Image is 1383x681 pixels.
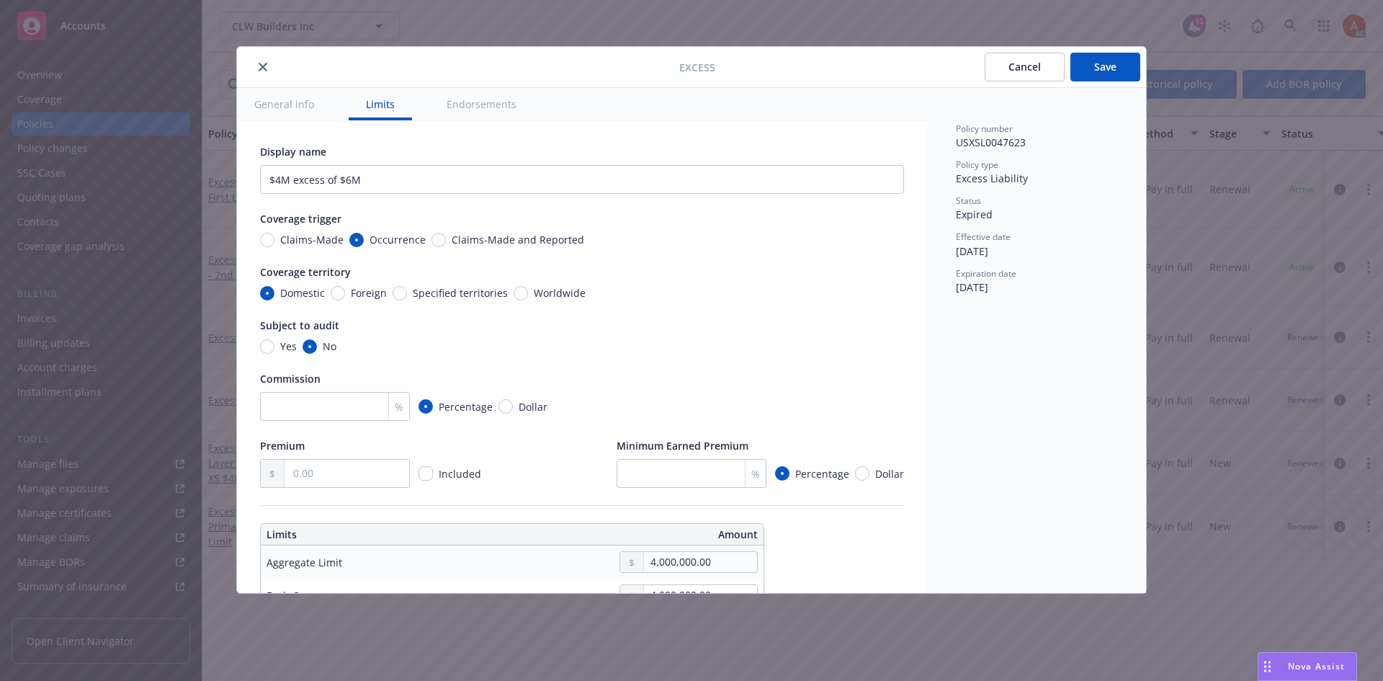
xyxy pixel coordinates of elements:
button: Limits [349,88,412,120]
span: Minimum Earned Premium [617,439,748,453]
input: Foreign [331,286,345,301]
span: Claims-Made and Reported [452,232,584,247]
span: Policy type [956,159,998,171]
input: Specified territories [393,286,407,301]
button: close [254,58,272,76]
span: Claims-Made [280,232,344,247]
input: Percentage [419,399,433,414]
span: Policy number [956,123,1013,135]
span: % [751,466,760,481]
input: 0.00 [644,552,757,572]
input: 0.00 [285,460,409,487]
input: Percentage [775,466,789,481]
input: Claims-Made and Reported [431,233,446,247]
input: Dollar [498,399,513,414]
span: Percentage [439,399,493,414]
div: Each Occurrence [267,588,349,603]
span: Specified territories [413,285,508,301]
span: [DATE] [956,244,988,258]
span: Coverage trigger [260,212,341,226]
th: Amount [517,524,764,546]
span: Occurrence [370,232,426,247]
button: Save [1070,53,1140,81]
input: Claims-Made [260,233,274,247]
input: 0.00 [644,585,757,605]
span: Included [439,467,481,481]
span: No [323,339,336,354]
button: Endorsements [429,88,534,120]
span: Excess [679,60,715,75]
span: Expiration date [956,267,1016,280]
span: % [395,399,403,414]
span: Percentage [795,466,849,481]
span: Coverage territory [260,265,351,279]
span: Yes [280,339,297,354]
input: Yes [260,339,274,354]
input: Domestic [260,286,274,301]
span: Dollar [519,399,547,414]
div: Aggregate Limit [267,555,342,570]
span: Worldwide [534,285,586,301]
input: Worldwide [514,286,528,301]
span: Effective date [956,231,1011,243]
th: Limits [261,524,462,546]
span: Nova Assist [1288,660,1345,672]
button: Cancel [985,53,1065,81]
span: Dollar [875,466,904,481]
span: [DATE] [956,280,988,294]
span: Display name [260,145,326,159]
span: Subject to audit [260,319,339,332]
span: Excess Liability [956,172,1028,185]
span: USXSL0047623 [956,135,1026,149]
input: Occurrence [349,233,364,247]
span: Domestic [280,285,325,301]
span: Commission [260,372,321,386]
button: General info [237,88,331,120]
span: Premium [260,439,305,453]
input: Dollar [855,466,869,481]
input: No [303,339,317,354]
span: Status [956,195,981,207]
span: Foreign [351,285,387,301]
div: Drag to move [1258,653,1276,680]
button: Nova Assist [1258,652,1357,681]
span: Expired [956,208,993,221]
